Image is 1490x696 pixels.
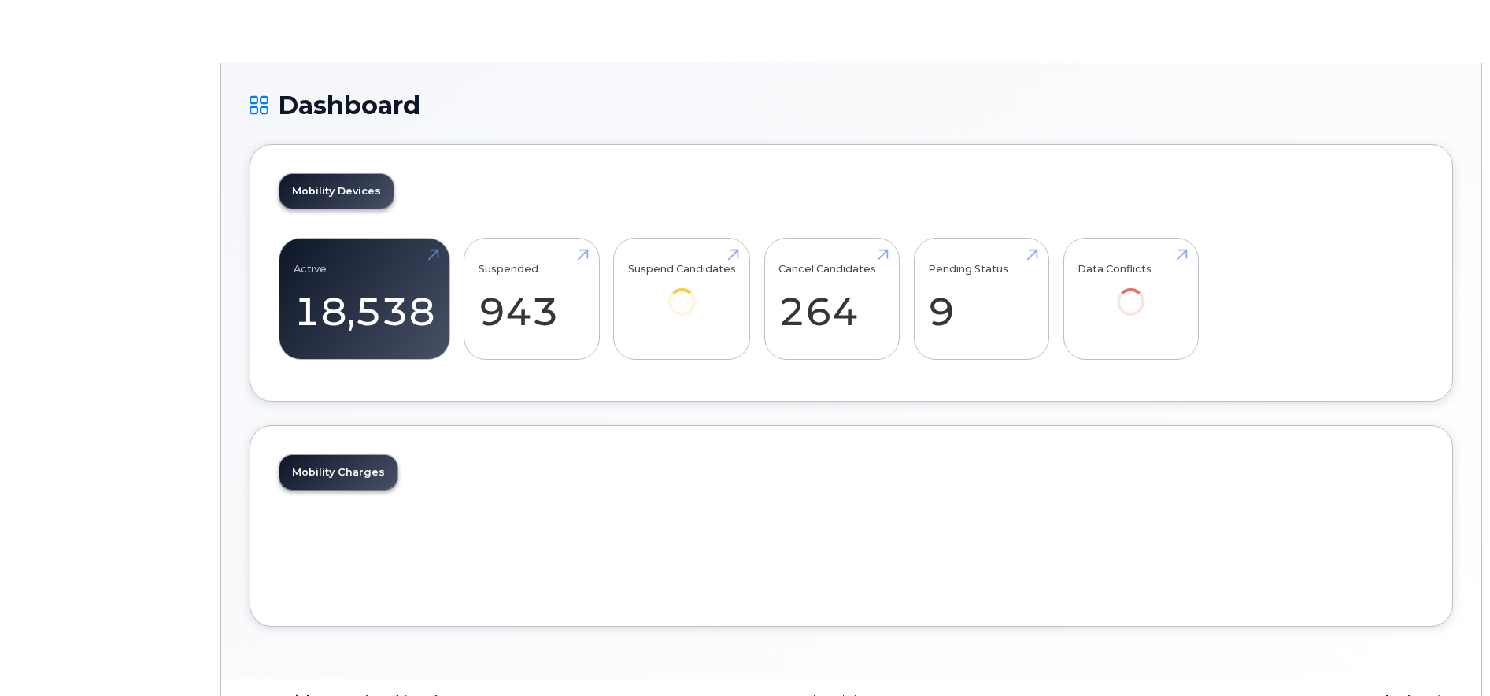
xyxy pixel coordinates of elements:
a: Mobility Devices [279,174,394,209]
a: Data Conflicts [1078,247,1184,338]
a: Suspended 943 [479,247,585,351]
a: Cancel Candidates 264 [778,247,885,351]
a: Mobility Charges [279,455,397,490]
h1: Dashboard [250,91,1453,119]
a: Active 18,538 [294,247,435,351]
a: Suspend Candidates [628,247,736,338]
a: Pending Status 9 [928,247,1034,351]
